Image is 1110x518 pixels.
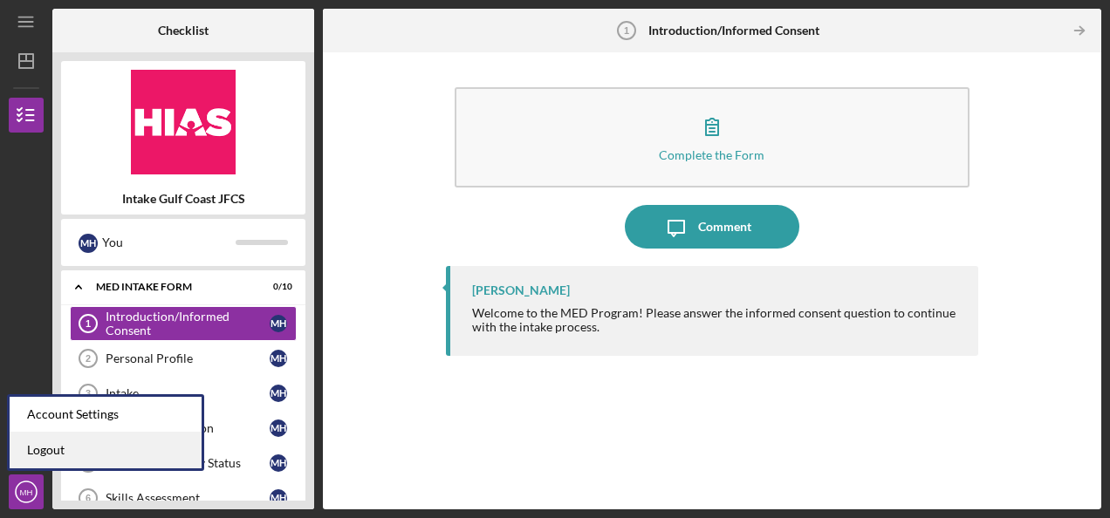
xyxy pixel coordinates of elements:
div: M H [270,385,287,402]
a: 6Skills AssessmentMH [70,481,297,515]
div: M H [270,489,287,507]
a: 1Introduction/Informed ConsentMH [70,306,297,341]
div: Complete the Form [659,148,764,161]
b: Intake Gulf Coast JFCS [122,192,245,206]
text: MH [20,487,33,497]
div: MED Intake Form [96,282,249,292]
div: [PERSON_NAME] [472,283,570,297]
button: Comment [625,205,799,249]
div: M H [270,454,287,472]
tspan: 1 [624,25,629,36]
div: Introduction/Informed Consent [106,310,270,337]
a: 3IntakeMH [70,376,297,411]
div: Account Settings [10,397,202,433]
div: Comment [698,205,751,249]
button: MH [9,474,44,509]
tspan: 2 [86,353,91,364]
a: Logout [10,433,202,468]
img: Product logo [61,70,305,174]
tspan: 1 [86,318,91,329]
div: 0 / 10 [261,282,292,292]
button: Complete the Form [455,87,970,187]
tspan: 6 [86,493,91,503]
b: Introduction/Informed Consent [648,24,819,37]
div: You [102,228,236,257]
div: M H [79,234,98,253]
div: Intake [106,386,270,400]
b: Checklist [158,24,209,37]
div: M H [270,419,287,437]
div: Personal Profile [106,351,270,365]
div: Welcome to the MED Program! Please answer the informed consent question to continue with the inta... [472,306,961,334]
div: M H [270,315,287,332]
tspan: 3 [86,388,91,399]
a: 2Personal ProfileMH [70,341,297,376]
div: Skills Assessment [106,491,270,505]
div: M H [270,350,287,367]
